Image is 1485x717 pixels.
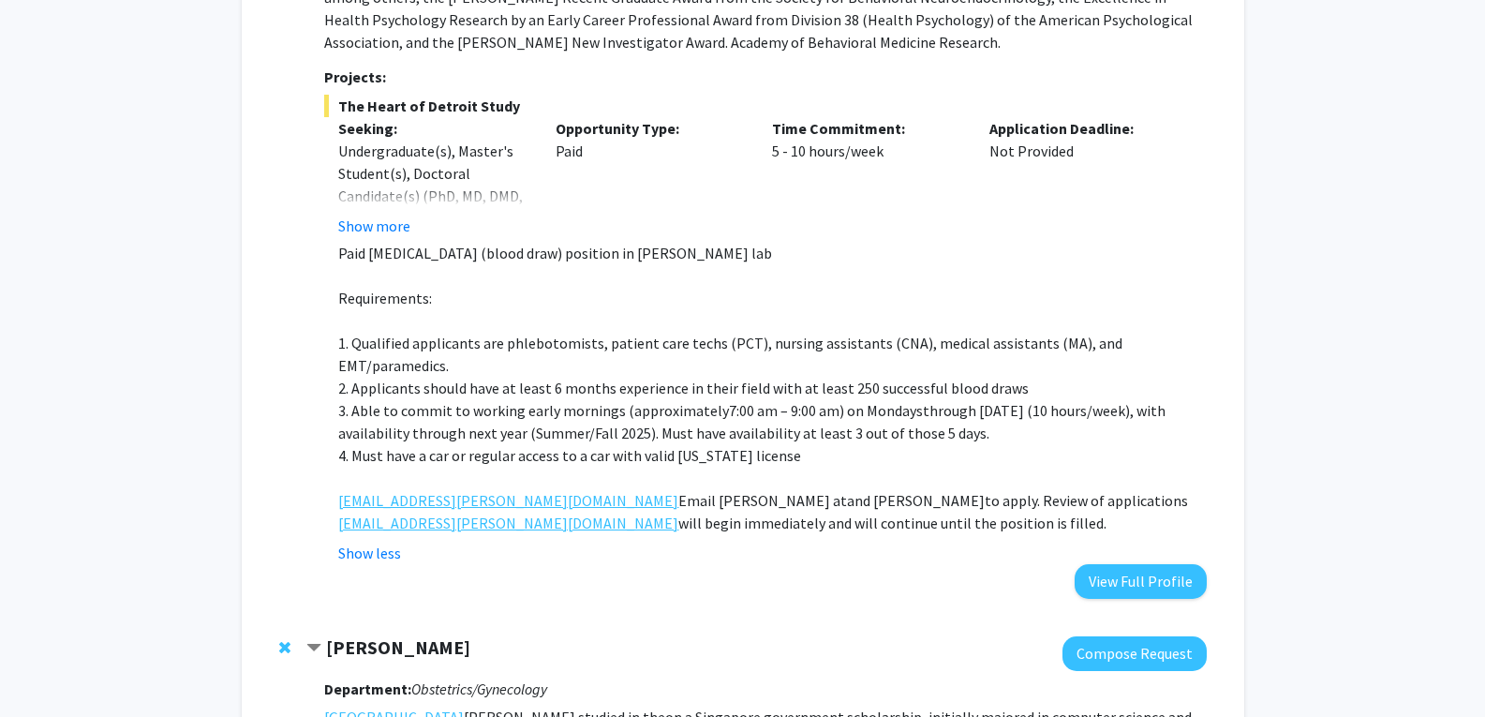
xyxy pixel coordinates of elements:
button: View Full Profile [1075,564,1207,599]
span: Paid [MEDICAL_DATA] (blood draw) position in [PERSON_NAME] lab [338,244,772,262]
div: 5 - 10 hours/week [758,117,975,237]
button: Show less [338,542,401,564]
span: The Heart of Detroit Study [324,95,1206,117]
strong: [PERSON_NAME] [326,635,470,659]
i: Obstetrics/Gynecology [411,680,547,698]
p: Seeking: [338,117,527,140]
span: 2. Applicants should have at least 6 months experience in their field with at least 250 successfu... [338,379,1029,397]
span: through [DATE] (10 hours [923,401,1087,420]
u: [EMAIL_ADDRESS][PERSON_NAME][DOMAIN_NAME] [338,491,678,510]
div: Not Provided [975,117,1193,237]
u: [EMAIL_ADDRESS][PERSON_NAME][DOMAIN_NAME] [338,514,678,532]
button: Compose Request to Kang Chen [1062,636,1207,671]
span: /week), with availability through next year (Summer/Fall 2025). Must have availability at least 3... [338,401,1166,442]
span: and [PERSON_NAME] [847,491,985,510]
span: ) on Mondays [839,401,923,420]
p: Application Deadline: [989,117,1179,140]
span: Email [PERSON_NAME] at [678,491,847,510]
span: 4. Must have a car or regular access to a car with valid [US_STATE] license [338,446,801,465]
div: Undergraduate(s), Master's Student(s), Doctoral Candidate(s) (PhD, MD, DMD, PharmD, etc.) [338,140,527,230]
div: Paid [542,117,759,237]
a: [EMAIL_ADDRESS][PERSON_NAME][DOMAIN_NAME] [338,489,678,512]
span: 3. Able to commit to working early mornings (approximately [338,401,729,420]
strong: Projects: [324,67,386,86]
strong: Department: [324,680,411,698]
span: to apply. Review of applications will begin immediately and will continue until the position is f... [678,491,1188,532]
iframe: Chat [14,633,80,703]
span: 1. Qualified applicants are phlebotomists, patient care techs (PCT), nursing assistants (CNA), me... [338,334,1122,375]
span: Requirements: [338,289,432,307]
a: [EMAIL_ADDRESS][PERSON_NAME][DOMAIN_NAME] [338,512,678,534]
p: Opportunity Type: [556,117,745,140]
button: Show more [338,215,410,237]
span: 7:00 am – 9:00 am [729,401,839,420]
p: Time Commitment: [772,117,961,140]
span: Contract Kang Chen Bookmark [306,641,321,656]
span: Remove Kang Chen from bookmarks [279,640,290,655]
